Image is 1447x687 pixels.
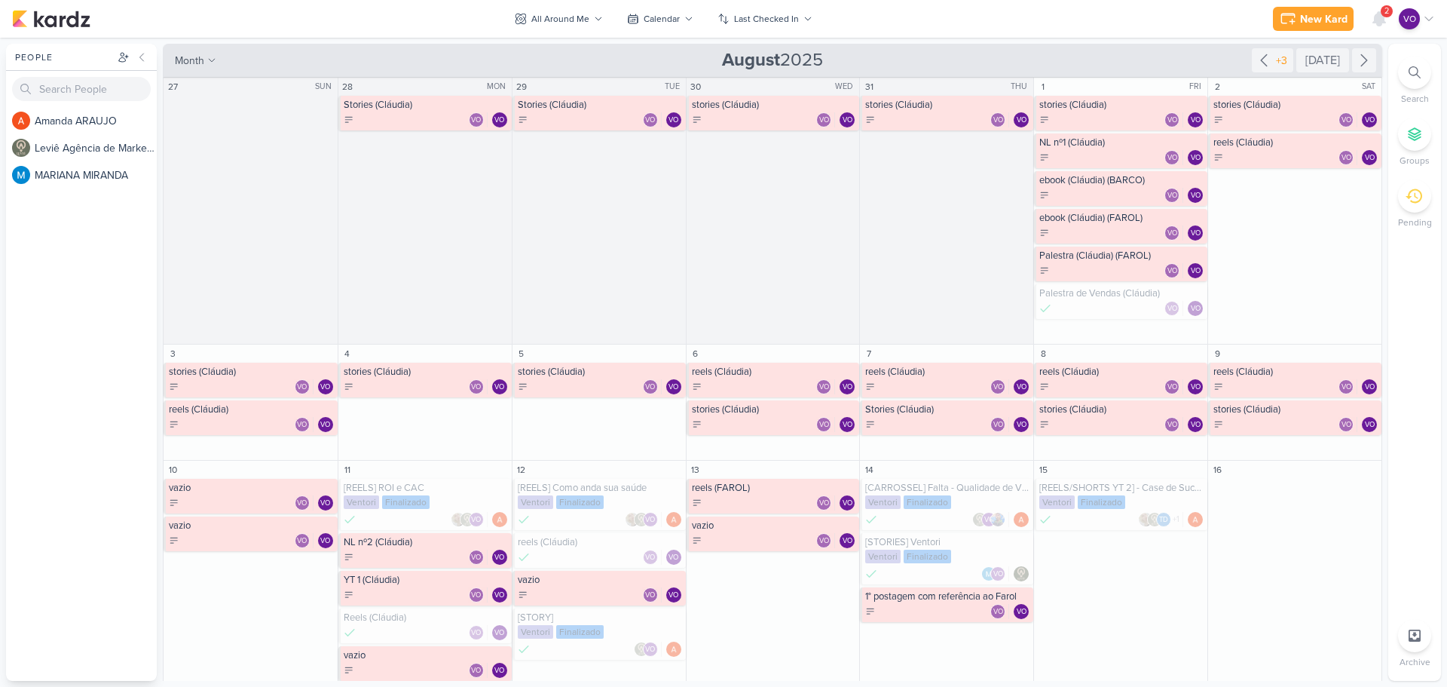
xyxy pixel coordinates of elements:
[1338,379,1354,394] div: Ventori Oficial
[169,366,335,378] div: stories (Cláudia)
[1213,419,1224,430] div: To Do
[865,115,876,125] div: To Do
[1164,150,1183,165] div: Collaborators: Ventori Oficial
[1188,225,1203,241] div: Assignee: Ventori Oficial
[865,512,877,527] div: Done
[318,417,333,432] div: Assignee: Ventori Oficial
[1213,366,1378,378] div: reels (Cláudia)
[1398,216,1432,229] p: Pending
[643,112,658,127] div: Ventori Oficial
[1164,263,1179,278] div: Ventori Oficial
[1039,301,1051,316] div: Done
[1167,305,1177,313] p: VO
[1039,190,1050,201] div: To Do
[1014,112,1029,127] div: Ventori Oficial
[1365,384,1375,391] p: VO
[865,482,1030,494] div: [CARROSSEL] Falta - Qualidade de Vida
[692,498,702,508] div: To Do
[514,462,529,477] div: 12
[1039,403,1204,416] div: stories (Cláudia)
[1188,379,1203,394] div: Ventori Oficial
[1039,115,1050,125] div: To Do
[494,384,504,391] p: VO
[295,495,310,511] div: Ventori Oficial
[518,366,683,378] div: stories (Cláudia)
[1164,263,1183,278] div: Collaborators: Ventori Oficial
[1078,495,1125,509] div: Finalizado
[1188,301,1203,316] div: Assignee: Ventori Oficial
[1188,263,1203,278] div: Ventori Oficial
[990,112,1009,127] div: Collaborators: Ventori Oficial
[518,99,683,111] div: Stories (Cláudia)
[1164,225,1183,241] div: Collaborators: Ventori Oficial
[165,346,180,361] div: 3
[1138,512,1183,527] div: Collaborators: Sarah Violante, Leviê Agência de Marketing Digital, Thais de carvalho, Ventori Ofi...
[861,462,876,477] div: 14
[1341,155,1351,162] p: VO
[1167,384,1177,391] p: VO
[1167,192,1177,200] p: VO
[1362,150,1377,165] div: Assignee: Ventori Oficial
[344,366,509,378] div: stories (Cláudia)
[518,382,528,392] div: To Do
[816,417,831,432] div: Ventori Oficial
[344,512,356,527] div: Done
[518,115,528,125] div: To Do
[1164,225,1179,241] div: Ventori Oficial
[634,512,649,527] img: Leviê Agência de Marketing Digital
[295,417,314,432] div: Collaborators: Ventori Oficial
[722,48,823,72] span: 2025
[1039,419,1050,430] div: To Do
[1039,99,1204,111] div: stories (Cláudia)
[1167,230,1177,238] p: VO
[692,366,857,378] div: reels (Cláudia)
[1014,417,1029,432] div: Assignee: Ventori Oficial
[625,512,662,527] div: Collaborators: Sarah Violante, Leviê Agência de Marketing Digital, Ventori Oficial
[1362,417,1377,432] div: Assignee: Ventori Oficial
[840,495,855,511] div: Assignee: Ventori Oficial
[1039,512,1051,527] div: Done
[1210,462,1225,477] div: 16
[1191,192,1201,200] p: VO
[692,115,702,125] div: To Do
[469,112,488,127] div: Collaborators: Ventori Oficial
[816,379,831,394] div: Ventori Oficial
[1213,382,1224,392] div: To Do
[1213,136,1378,149] div: reels (Cláudia)
[297,500,307,508] p: VO
[514,79,529,94] div: 29
[666,379,681,394] div: Assignee: Ventori Oficial
[1039,250,1204,262] div: Palestra (Cláudia) (FAROL)
[382,495,430,509] div: Finalizado
[1167,155,1177,162] p: VO
[1210,346,1225,361] div: 9
[688,79,703,94] div: 30
[1011,81,1032,93] div: THU
[865,495,901,509] div: Ventori
[840,112,855,127] div: Ventori Oficial
[471,117,481,124] p: VO
[1188,112,1203,127] div: Ventori Oficial
[668,117,678,124] p: VO
[692,403,857,416] div: stories (Cláudia)
[1167,422,1177,429] p: VO
[722,49,780,71] strong: August
[835,81,858,93] div: WED
[340,462,355,477] div: 11
[1213,403,1378,416] div: stories (Cláudia)
[1362,379,1377,394] div: Assignee: Ventori Oficial
[1362,112,1377,127] div: Ventori Oficial
[169,403,335,416] div: reels (Cláudia)
[12,10,90,28] img: kardz.app
[1164,301,1179,316] div: Ventori Oficial
[1213,99,1378,111] div: stories (Cláudia)
[1191,268,1201,275] p: VO
[1191,230,1201,238] p: VO
[1017,384,1026,391] p: VO
[1188,301,1203,316] div: Ventori Oficial
[165,79,180,94] div: 27
[1017,117,1026,124] p: VO
[556,495,604,509] div: Finalizado
[1341,422,1351,429] p: VO
[993,384,1003,391] p: VO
